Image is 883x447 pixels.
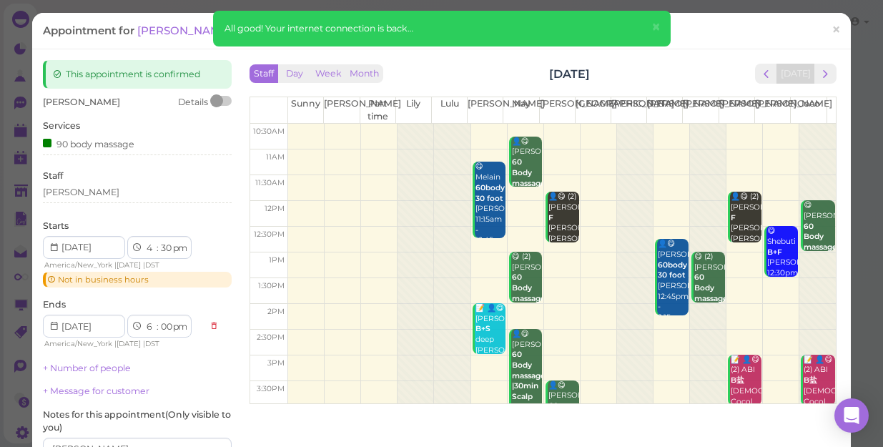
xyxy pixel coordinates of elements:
[267,307,285,316] span: 2pm
[683,97,719,123] th: [PERSON_NAME]
[43,170,63,182] label: Staff
[503,97,539,123] th: May
[814,64,837,83] button: next
[731,213,736,222] b: F
[803,200,834,295] div: 😋 [PERSON_NAME] Coco 12:00pm - 1:00pm
[651,17,660,37] span: ×
[548,401,582,431] b: 60 Body massage
[475,303,506,388] div: 📝 👤😋 [PERSON_NAME] deep [PERSON_NAME] 2:00pm - 3:00pm
[431,97,467,123] th: Lulu
[475,162,506,246] div: 😋 Melain [PERSON_NAME] 11:15am - 12:45pm
[804,222,837,252] b: 60 Body massage
[511,252,543,357] div: 😋 (2) [PERSON_NAME] [PERSON_NAME] |May 1:00pm - 2:00pm
[512,350,551,422] b: 60 Body massage |30min Scalp treatment |30Facial
[832,20,841,40] span: ×
[265,204,285,213] span: 12pm
[43,220,69,232] label: Starts
[137,24,234,37] a: [PERSON_NAME]
[43,259,202,272] div: | |
[766,226,798,300] div: 😋 Shebuti [PERSON_NAME] 12:30pm - 1:30pm
[475,183,505,203] b: 60body 30 foot
[658,260,687,280] b: 60body 30 foot
[258,281,285,290] span: 1:30pm
[117,339,141,348] span: [DATE]
[257,384,285,393] span: 3:30pm
[575,97,611,123] th: [GEOGRAPHIC_DATA]
[435,23,526,40] a: Talk to customer
[834,398,869,433] div: Open Intercom Messenger
[512,272,546,303] b: 60 Body massage
[43,363,131,373] a: + Number of people
[468,97,503,123] th: [PERSON_NAME]
[548,213,553,222] b: F
[694,272,728,303] b: 60 Body massage
[254,230,285,239] span: 12:30pm
[511,137,543,231] div: 👤😋 [PERSON_NAME] May 10:45am - 11:45am
[790,97,826,123] th: Coco
[804,375,817,385] b: B盐
[694,252,725,357] div: 😋 (2) [PERSON_NAME] [PERSON_NAME] |May 1:00pm - 2:00pm
[43,119,80,132] label: Services
[266,152,285,162] span: 11am
[43,272,232,288] div: Not in business hours
[44,260,112,270] span: America/New_York
[250,64,278,84] button: Staff
[178,96,208,109] div: Details
[145,339,159,348] span: DST
[657,239,689,323] div: 👤😋 [PERSON_NAME] [PERSON_NAME] 12:45pm - 2:15pm
[611,97,646,123] th: [PERSON_NAME]
[776,64,815,83] button: [DATE]
[43,60,232,89] div: This appointment is confirmed
[823,14,849,47] a: ×
[43,186,119,199] div: [PERSON_NAME]
[767,247,782,257] b: B+F
[332,23,428,40] a: New appointment
[755,64,777,83] button: prev
[549,66,590,82] h2: [DATE]
[539,97,575,123] th: [PERSON_NAME]
[730,192,761,276] div: 👤😋 (2) [PERSON_NAME] [PERSON_NAME]|[PERSON_NAME] 11:50am - 12:50pm
[43,385,149,396] a: + Message for customer
[311,64,346,84] button: Week
[647,97,683,123] th: [PERSON_NAME]
[475,324,490,333] b: B+S
[43,136,134,151] div: 90 body massage
[44,339,112,348] span: America/New_York
[237,24,317,37] span: 2018000765
[731,375,744,385] b: B盐
[548,192,579,276] div: 👤😋 (2) [PERSON_NAME] [PERSON_NAME]|[PERSON_NAME] 11:50am - 12:50pm
[345,64,383,84] button: Month
[255,178,285,187] span: 11:30am
[257,333,285,342] span: 2:30pm
[253,127,285,136] span: 10:30am
[267,358,285,368] span: 3pm
[719,97,754,123] th: [PERSON_NAME]
[145,260,159,270] span: DST
[512,157,546,187] b: 60 Body massage
[395,97,431,123] th: Lily
[642,11,669,44] button: Close
[43,408,232,434] label: Notes for this appointment ( Only visible to you )
[324,97,360,123] th: [PERSON_NAME]
[754,97,790,123] th: [PERSON_NAME]
[43,298,66,311] label: Ends
[360,97,395,123] th: Part time
[277,64,312,84] button: Day
[43,97,120,107] span: [PERSON_NAME]
[269,255,285,265] span: 1pm
[43,338,202,350] div: | |
[288,97,324,123] th: Sunny
[117,260,141,270] span: [DATE]
[43,24,325,38] div: Appointment for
